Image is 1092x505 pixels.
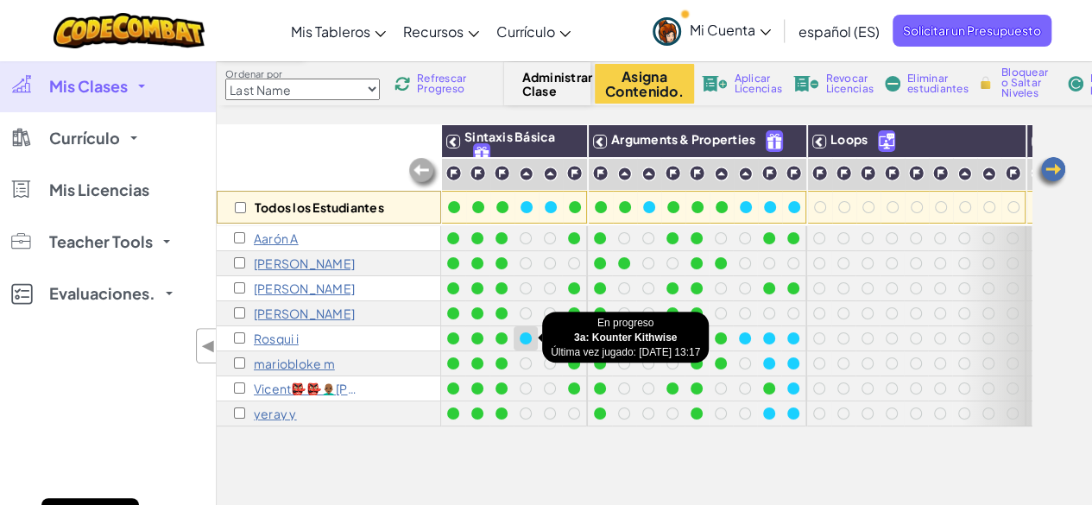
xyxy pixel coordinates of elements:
p: Eliseo E [254,281,355,295]
a: Mi Cuenta [644,3,780,58]
img: IconPracticeLevel.svg [519,167,533,181]
span: Mis Licencias [49,182,149,198]
span: Arguments & Properties [611,131,755,147]
img: IconChallengeLevel.svg [884,165,900,181]
a: Currículo [488,8,579,54]
a: español (ES) [790,8,888,54]
span: Currículo [49,130,120,146]
img: Arrow_Left.png [1033,155,1068,190]
p: ezequiel E [254,306,355,320]
img: CodeCombat logo [54,13,205,48]
a: Mis Tableros [282,8,395,54]
img: IconLock.svg [976,75,994,91]
img: IconChallengeLevel.svg [689,165,705,181]
img: IconChallengeLevel.svg [786,165,802,181]
div: En progreso Última vez jugado: [DATE] 13:17 [542,312,709,363]
span: Sintaxis Básica [464,129,555,144]
img: IconReset.svg [1068,76,1083,92]
span: Recursos [403,22,464,41]
p: Rosqui i [254,331,299,345]
button: Asigna Contenido. [595,64,694,104]
label: Ordenar por [225,67,380,81]
img: IconReload.svg [395,76,410,92]
img: IconPracticeLevel.svg [982,167,996,181]
img: IconPracticeLevel.svg [714,167,729,181]
img: IconPracticeLevel.svg [738,167,753,181]
span: Mis Tableros [291,22,370,41]
strong: 3a: Kounter Kithwise [574,331,677,344]
img: IconUnlockWithCall.svg [879,131,894,151]
span: Revocar Licencias [825,73,873,94]
img: IconChallengeLevel.svg [592,165,609,181]
img: IconFreeLevelv2.svg [474,144,489,164]
span: Mis Clases [49,79,128,94]
img: IconChallengeLevel.svg [811,165,828,181]
p: Aarón A [254,231,299,245]
span: Aplicar Licencias [734,73,781,94]
img: IconChallengeLevel.svg [445,165,462,181]
p: Todos los Estudiantes [255,200,384,214]
span: ◀ [201,333,216,358]
p: yeray y [254,407,297,420]
img: IconLicenseApply.svg [702,76,728,92]
img: IconChallengeLevel.svg [1005,165,1021,181]
span: Loops [830,131,868,147]
a: Recursos [395,8,488,54]
p: mariobloke m [254,357,335,370]
img: IconPracticeLevel.svg [617,167,632,181]
img: IconChallengeLevel.svg [494,165,510,181]
img: IconChallengeLevel.svg [908,165,925,181]
img: IconRemoveStudents.svg [885,76,900,92]
span: Eliminar estudiantes [907,73,969,94]
img: Arrow_Left_Inactive.png [407,156,441,191]
img: IconChallengeLevel.svg [1031,165,1047,181]
img: IconChallengeLevel.svg [932,165,949,181]
span: Currículo [496,22,555,41]
img: IconChallengeLevel.svg [665,165,681,181]
img: IconPracticeLevel.svg [543,167,558,181]
span: Mi Cuenta [690,21,771,39]
img: IconLicenseRevoke.svg [793,76,819,92]
img: IconPracticeLevel.svg [957,167,972,181]
a: Solicitar un Presupuesto [893,15,1051,47]
img: IconChallengeLevel.svg [860,165,876,181]
span: español (ES) [798,22,880,41]
img: avatar [653,17,681,46]
span: Teacher Tools [49,234,153,249]
span: Administrar Clase [522,70,573,98]
img: IconPracticeLevel.svg [641,167,656,181]
img: IconFreeLevelv2.svg [767,131,782,151]
img: IconChallengeLevel.svg [836,165,852,181]
p: Marc c [254,256,355,270]
img: IconChallengeLevel.svg [566,165,583,181]
span: Refrescar Progreso [417,73,470,94]
span: Evaluaciones. [49,286,155,301]
img: IconChallengeLevel.svg [470,165,486,181]
span: Bloquear o Saltar Niveles [1001,67,1052,98]
img: IconChallengeLevel.svg [761,165,778,181]
p: Vicent👺👺👨🏾‍🦲pep v [254,382,362,395]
